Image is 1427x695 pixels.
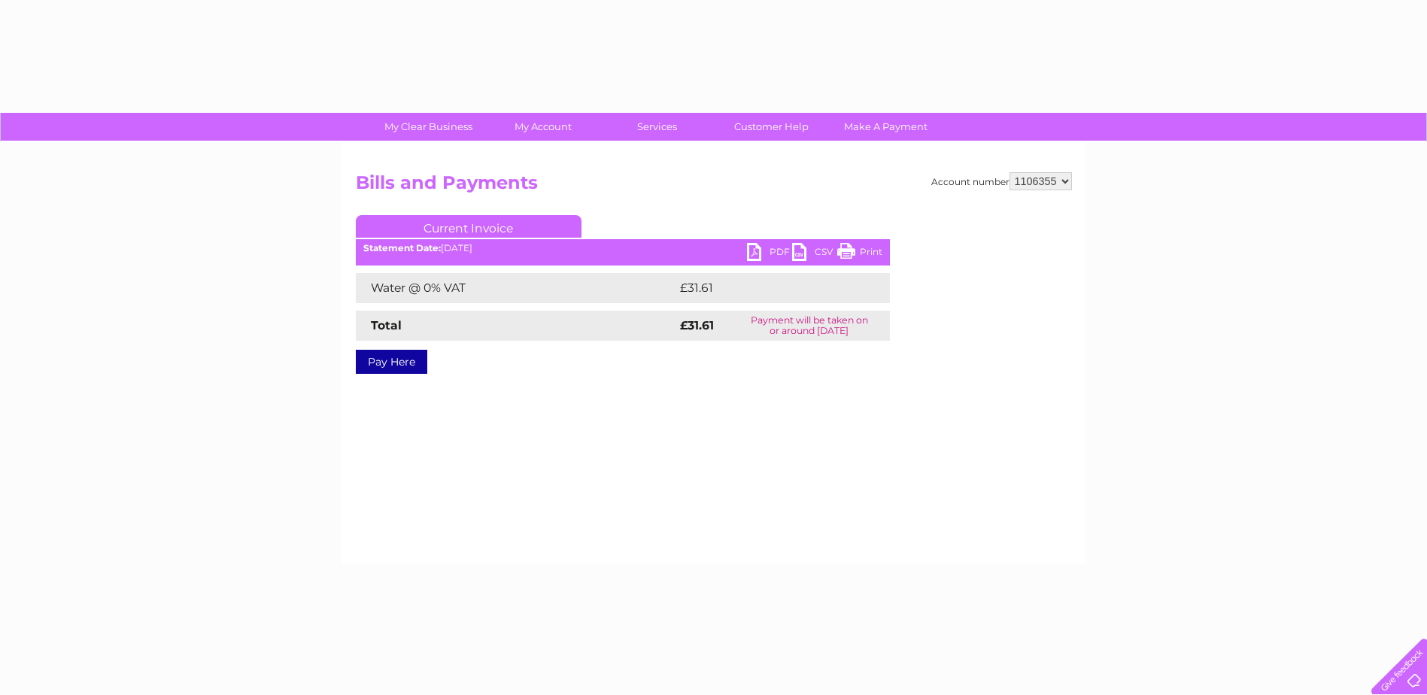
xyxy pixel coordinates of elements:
a: My Clear Business [366,113,490,141]
div: Account number [931,172,1072,190]
td: Water @ 0% VAT [356,273,676,303]
strong: £31.61 [680,318,714,332]
a: Services [595,113,719,141]
a: My Account [481,113,605,141]
a: Pay Here [356,350,427,374]
a: Print [837,243,882,265]
h2: Bills and Payments [356,172,1072,201]
td: Payment will be taken on or around [DATE] [729,311,889,341]
a: PDF [747,243,792,265]
div: [DATE] [356,243,890,253]
b: Statement Date: [363,242,441,253]
a: CSV [792,243,837,265]
a: Make A Payment [824,113,948,141]
strong: Total [371,318,402,332]
a: Current Invoice [356,215,581,238]
a: Customer Help [709,113,833,141]
td: £31.61 [676,273,857,303]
